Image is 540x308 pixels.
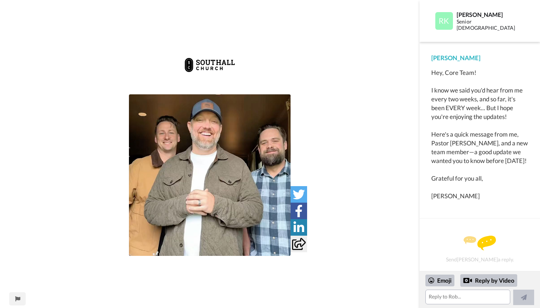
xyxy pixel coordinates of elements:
[457,11,528,18] div: [PERSON_NAME]
[431,54,528,62] div: [PERSON_NAME]
[184,50,236,80] img: da53c747-890d-4ee8-a87d-ed103e7d6501
[429,231,530,267] div: Send [PERSON_NAME] a reply.
[129,94,291,256] img: bbe42a73-39b8-4871-bcbd-4455df491329-thumb.jpg
[464,236,496,250] img: message.svg
[425,275,454,286] div: Emoji
[457,19,528,31] div: Senior [DEMOGRAPHIC_DATA]
[435,12,453,30] img: Profile Image
[460,274,517,287] div: Reply by Video
[463,276,472,285] div: Reply by Video
[431,68,528,200] div: Hey, Core Team! I know we said you'd hear from me every two weeks, and so far, it's been EVERY we...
